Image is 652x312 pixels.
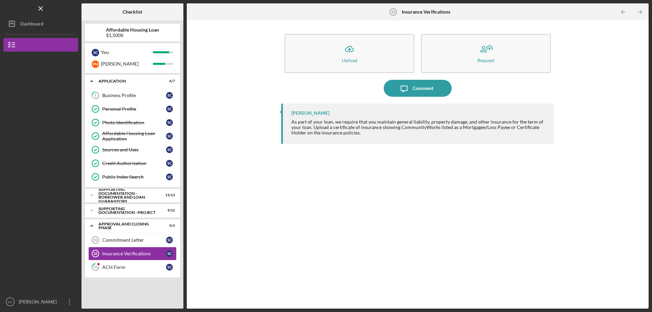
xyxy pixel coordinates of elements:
div: [PERSON_NAME] [291,110,329,116]
div: Business Profile [102,93,166,98]
div: Request [477,58,494,63]
button: Comment [384,80,452,97]
a: Affordable Housing Loan ApplicationSC [88,129,177,143]
div: 9 / 12 [163,208,175,213]
div: Comment [413,80,433,97]
button: SC[PERSON_NAME] [3,295,78,309]
div: S C [166,133,173,140]
a: 31Commitment LetterSC [88,233,177,247]
div: Upload [342,58,357,63]
text: SC [8,300,12,304]
div: ACH Form [102,264,166,270]
div: S C [166,106,173,112]
a: Credit AuthorizationSC [88,157,177,170]
tspan: 31 [93,238,97,242]
div: S C [166,146,173,153]
div: Commitment Letter [102,237,166,243]
div: S C [166,160,173,167]
div: $1,500K [106,33,159,38]
div: S C [92,49,99,56]
b: Affordable Housing Loan [106,27,159,33]
tspan: 32 [391,10,395,14]
a: Personal ProfileSC [88,102,177,116]
div: Dashboard [20,17,43,32]
div: Photo Identification [102,120,166,125]
div: [PERSON_NAME] [101,58,153,70]
div: S C [166,237,173,243]
a: 1Business ProfileSC [88,89,177,102]
div: Supporting Documentation - Borrower and Loan Guarantors [98,187,158,203]
tspan: 1 [94,93,96,98]
div: 13 / 13 [163,193,175,197]
div: S C [166,119,173,126]
div: 6 / 7 [163,79,175,83]
div: Personal Profile [102,106,166,112]
b: Insurance Verifications [402,9,450,15]
div: Affordable Housing Loan Application [102,131,166,142]
div: [PERSON_NAME] [17,295,61,310]
div: S C [166,173,173,180]
div: Public Index Search [102,174,166,180]
a: Sources and UsesSC [88,143,177,157]
div: S C [166,250,173,257]
div: P M [92,60,99,68]
div: S C [166,92,173,99]
div: As part of your loan, we require that you maintain general liability, property damage, and other ... [291,119,547,135]
tspan: 33 [93,265,97,270]
div: Supporting Documentation - Project [98,207,158,215]
a: 33ACH FormSC [88,260,177,274]
button: Dashboard [3,17,78,31]
div: Sources and Uses [102,147,166,152]
div: You [101,47,153,58]
div: Insurance Verifications [102,251,166,256]
a: 32Insurance VerificationsSC [88,247,177,260]
div: 0 / 3 [163,224,175,228]
div: Credit Authorization [102,161,166,166]
a: Photo IdentificationSC [88,116,177,129]
div: Application [98,79,158,83]
button: Request [421,34,551,73]
b: Checklist [123,9,142,15]
a: Public Index SearchSC [88,170,177,184]
button: Upload [285,34,414,73]
div: Approval and Closing Phase [98,222,158,230]
tspan: 32 [93,252,97,256]
div: S C [166,264,173,271]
